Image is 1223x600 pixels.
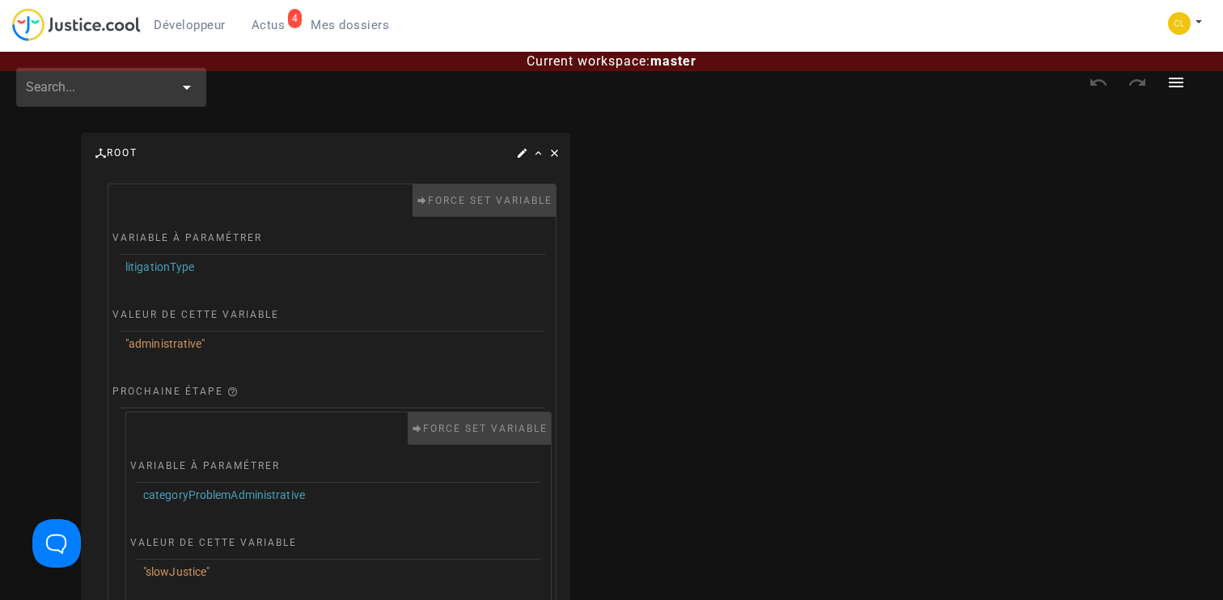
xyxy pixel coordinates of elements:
[130,460,280,471] span: Variable à paramétrer
[141,13,239,37] a: Développeur
[26,74,174,100] input: Search...
[107,147,138,158] span: root
[252,18,286,32] span: Actus
[298,13,402,37] a: Mes dossiers
[311,18,389,32] span: Mes dossiers
[112,232,262,243] span: Variable à paramétrer
[125,260,194,273] span: litigationType
[130,537,297,548] span: Valeur de cette variable
[143,488,305,501] span: categoryProblemAdministrative
[154,18,226,32] span: Développeur
[143,565,209,578] span: "slowJustice"
[12,8,141,41] img: jc-logo.svg
[428,195,552,206] span: Force set variable
[32,519,81,568] iframe: Help Scout Beacon - Open
[1168,12,1191,35] img: f0b917ab549025eb3af43f3c4438ad5d
[288,9,303,28] div: 4
[239,13,298,37] a: 4Actus
[112,386,223,397] span: Prochaine étape
[125,337,205,350] span: "administrative"
[112,309,279,320] span: Valeur de cette variable
[423,423,548,434] span: Force set variable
